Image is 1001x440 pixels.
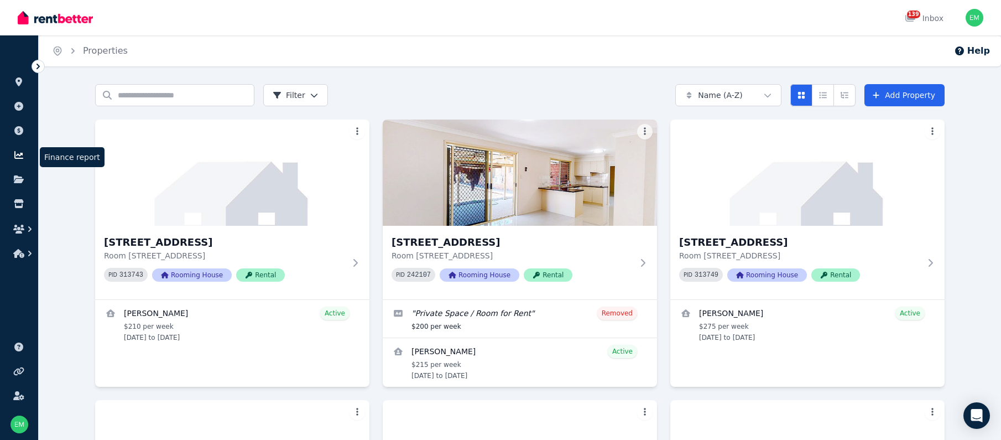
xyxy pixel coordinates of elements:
[18,9,93,26] img: RentBetter
[383,120,657,299] a: 2/47 Whimbrel Street, Warner[STREET_ADDRESS]Room [STREET_ADDRESS]PID 242107Rooming HouseRental
[637,405,653,420] button: More options
[670,120,945,299] a: 3/47 Whimbrel Street, Warner[STREET_ADDRESS]Room [STREET_ADDRESS]PID 313749Rooming HouseRental
[670,300,945,349] a: View details for Jattinder Singh
[40,147,105,167] span: Finance report
[383,338,657,387] a: View details for Ben Findley
[963,402,990,429] div: Open Intercom Messenger
[684,272,692,278] small: PID
[263,84,328,106] button: Filter
[119,271,143,279] code: 313743
[383,120,657,226] img: 2/47 Whimbrel Street, Warner
[954,44,990,58] button: Help
[524,268,572,282] span: Rental
[679,250,920,261] p: Room [STREET_ADDRESS]
[383,300,657,338] a: Edit listing: Private Space / Room for Rent
[925,124,940,139] button: More options
[812,84,834,106] button: Compact list view
[392,235,633,250] h3: [STREET_ADDRESS]
[350,124,365,139] button: More options
[905,13,943,24] div: Inbox
[95,300,369,349] a: View details for Reece Baker
[675,84,781,106] button: Name (A-Z)
[790,84,812,106] button: Card view
[83,45,128,56] a: Properties
[698,90,743,101] span: Name (A-Z)
[440,268,519,282] span: Rooming House
[95,120,369,226] img: 1/47 Whimbrel Street, Warner
[637,124,653,139] button: More options
[104,250,345,261] p: Room [STREET_ADDRESS]
[11,416,28,433] img: Emi
[670,120,945,226] img: 3/47 Whimbrel Street, Warner
[396,272,405,278] small: PID
[108,272,117,278] small: PID
[95,120,369,299] a: 1/47 Whimbrel Street, Warner[STREET_ADDRESS]Room [STREET_ADDRESS]PID 313743Rooming HouseRental
[350,405,365,420] button: More options
[790,84,856,106] div: View options
[392,250,633,261] p: Room [STREET_ADDRESS]
[833,84,856,106] button: Expanded list view
[104,235,345,250] h3: [STREET_ADDRESS]
[727,268,807,282] span: Rooming House
[925,405,940,420] button: More options
[679,235,920,250] h3: [STREET_ADDRESS]
[407,271,431,279] code: 242107
[966,9,983,27] img: Emi
[907,11,920,18] span: 139
[236,268,285,282] span: Rental
[695,271,718,279] code: 313749
[273,90,305,101] span: Filter
[39,35,141,66] nav: Breadcrumb
[152,268,232,282] span: Rooming House
[864,84,945,106] a: Add Property
[811,268,860,282] span: Rental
